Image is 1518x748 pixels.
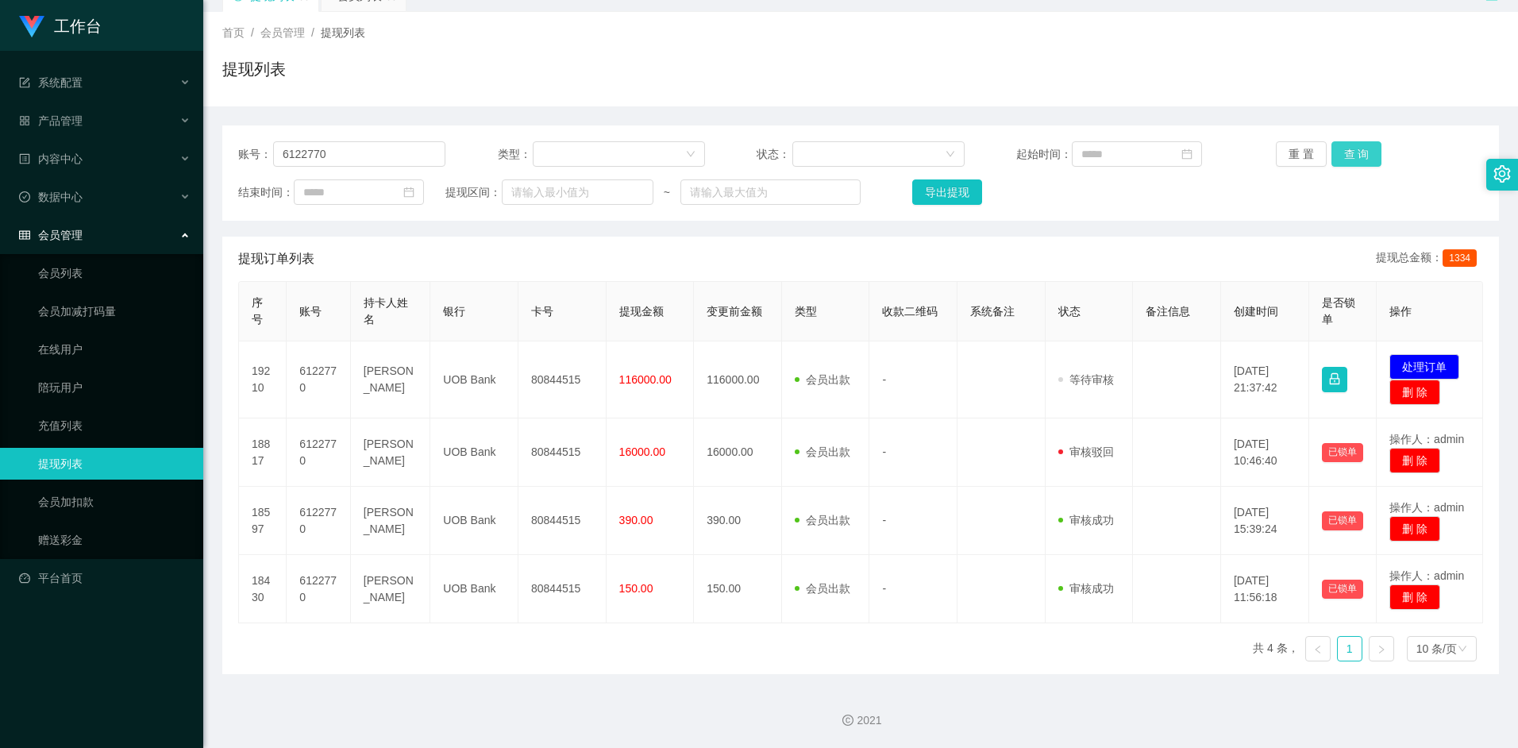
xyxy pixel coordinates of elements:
[1389,433,1464,445] span: 操作人：admin
[1331,141,1382,167] button: 查 询
[1322,296,1355,326] span: 是否锁单
[239,555,287,623] td: 18430
[1221,341,1309,418] td: [DATE] 21:37:42
[1146,305,1190,318] span: 备注信息
[694,418,782,487] td: 16000.00
[1058,305,1081,318] span: 状态
[795,514,850,526] span: 会员出款
[970,305,1015,318] span: 系统备注
[239,341,287,418] td: 19210
[1253,636,1299,661] li: 共 4 条，
[351,555,431,623] td: [PERSON_NAME]
[287,418,350,487] td: 6122770
[1305,636,1331,661] li: 上一页
[19,191,30,202] i: 图标: check-circle-o
[795,305,817,318] span: 类型
[619,373,672,386] span: 116000.00
[445,184,501,201] span: 提现区间：
[795,582,850,595] span: 会员出款
[38,410,191,441] a: 充值列表
[1058,373,1114,386] span: 等待审核
[38,334,191,365] a: 在线用户
[38,295,191,327] a: 会员加减打码量
[38,448,191,480] a: 提现列表
[239,418,287,487] td: 18817
[19,16,44,38] img: logo.9652507e.png
[19,152,83,165] span: 内容中心
[19,115,30,126] i: 图标: appstore-o
[882,582,886,595] span: -
[619,582,653,595] span: 150.00
[1058,514,1114,526] span: 审核成功
[311,26,314,39] span: /
[403,187,414,198] i: 图标: calendar
[38,524,191,556] a: 赠送彩金
[1389,584,1440,610] button: 删 除
[1389,501,1464,514] span: 操作人：admin
[364,296,408,326] span: 持卡人姓名
[842,715,853,726] i: 图标: copyright
[19,562,191,594] a: 图标: dashboard平台首页
[1377,645,1386,654] i: 图标: right
[1338,637,1362,661] a: 1
[795,373,850,386] span: 会员出款
[19,114,83,127] span: 产品管理
[1337,636,1362,661] li: 1
[1221,487,1309,555] td: [DATE] 15:39:24
[222,57,286,81] h1: 提现列表
[882,514,886,526] span: -
[1389,354,1459,380] button: 处理订单
[1389,516,1440,542] button: 删 除
[694,555,782,623] td: 150.00
[518,487,607,555] td: 80844515
[19,229,83,241] span: 会员管理
[1322,367,1347,392] button: 图标: lock
[19,153,30,164] i: 图标: profile
[238,184,294,201] span: 结束时间：
[287,555,350,623] td: 6122770
[882,445,886,458] span: -
[1443,249,1477,267] span: 1334
[1458,644,1467,655] i: 图标: down
[1322,580,1363,599] button: 已锁单
[1276,141,1327,167] button: 重 置
[19,77,30,88] i: 图标: form
[216,712,1505,729] div: 2021
[653,184,680,201] span: ~
[694,341,782,418] td: 116000.00
[239,487,287,555] td: 18597
[1416,637,1457,661] div: 10 条/页
[430,487,518,555] td: UOB Bank
[1389,305,1412,318] span: 操作
[502,179,653,205] input: 请输入最小值为
[619,305,664,318] span: 提现金额
[19,191,83,203] span: 数据中心
[54,1,102,52] h1: 工作台
[251,26,254,39] span: /
[351,341,431,418] td: [PERSON_NAME]
[1322,443,1363,462] button: 已锁单
[1016,146,1072,163] span: 起始时间：
[351,487,431,555] td: [PERSON_NAME]
[1221,418,1309,487] td: [DATE] 10:46:40
[795,445,850,458] span: 会员出款
[707,305,762,318] span: 变更前金额
[1376,249,1483,268] div: 提现总金额：
[619,445,665,458] span: 16000.00
[1058,445,1114,458] span: 审核驳回
[1493,165,1511,183] i: 图标: setting
[321,26,365,39] span: 提现列表
[1234,305,1278,318] span: 创建时间
[430,341,518,418] td: UOB Bank
[518,341,607,418] td: 80844515
[222,26,245,39] span: 首页
[299,305,322,318] span: 账号
[619,514,653,526] span: 390.00
[757,146,792,163] span: 状态：
[882,373,886,386] span: -
[19,19,102,32] a: 工作台
[1221,555,1309,623] td: [DATE] 11:56:18
[686,149,695,160] i: 图标: down
[443,305,465,318] span: 银行
[531,305,553,318] span: 卡号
